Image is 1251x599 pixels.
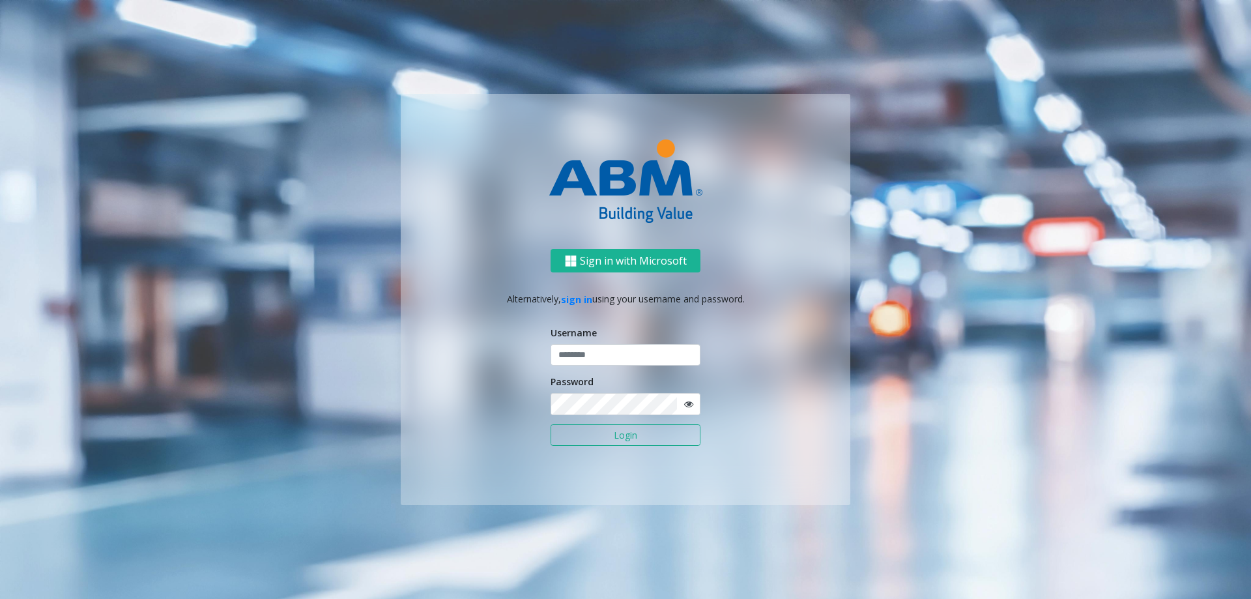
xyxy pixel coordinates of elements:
button: Sign in with Microsoft [551,249,700,273]
label: Username [551,326,597,340]
label: Password [551,375,594,388]
button: Login [551,424,700,446]
p: Alternatively, using your username and password. [414,293,837,306]
a: sign in [561,293,592,306]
